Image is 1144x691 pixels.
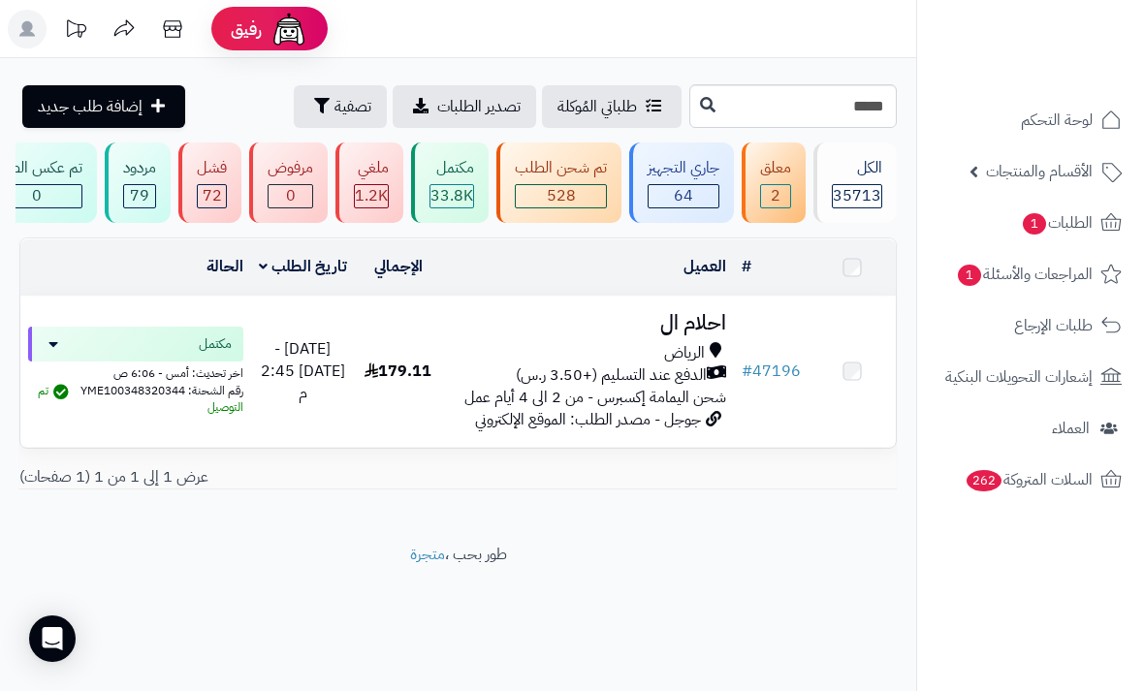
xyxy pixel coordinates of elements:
[28,361,243,382] div: اخر تحديث: أمس - 6:06 ص
[516,185,606,207] span: 528
[965,466,1093,493] span: السلات المتروكة
[294,85,387,128] button: تصفية
[929,97,1132,143] a: لوحة التحكم
[945,363,1093,391] span: إشعارات التحويلات البنكية
[393,85,536,128] a: تصدير الطلبات
[1052,415,1090,442] span: العملاء
[761,185,790,207] span: 2
[450,312,726,334] h3: احلام ال
[124,185,155,207] span: 79
[1021,107,1093,134] span: لوحة التحكم
[374,255,423,278] a: الإجمالي
[38,95,143,118] span: إضافة طلب جديد
[929,354,1132,400] a: إشعارات التحويلات البنكية
[664,342,705,364] span: الرياض
[742,360,801,383] a: #47196
[430,185,473,207] div: 33787
[648,157,719,179] div: جاري التجهيز
[1014,312,1093,339] span: طلبات الإرجاع
[515,157,607,179] div: تم شحن الطلب
[493,142,625,223] a: تم شحن الطلب 528
[123,157,156,179] div: مردود
[1012,48,1126,89] img: logo-2.png
[760,157,791,179] div: معلق
[967,470,1001,491] span: 262
[810,142,901,223] a: الكل35713
[429,157,474,179] div: مكتمل
[355,185,388,207] span: 1.2K
[929,302,1132,349] a: طلبات الإرجاع
[355,185,388,207] div: 1156
[738,142,810,223] a: معلق 2
[956,261,1093,288] span: المراجعات والأسئلة
[261,337,345,405] span: [DATE] - [DATE] 2:45 م
[245,142,332,223] a: مرفوض 0
[929,200,1132,246] a: الطلبات1
[207,255,243,278] a: الحالة
[1023,213,1046,235] span: 1
[101,142,175,223] a: مردود 79
[929,251,1132,298] a: المراجعات والأسئلة1
[407,142,493,223] a: مكتمل 33.8K
[542,85,682,128] a: طلباتي المُوكلة
[354,157,389,179] div: ملغي
[199,334,232,354] span: مكتمل
[270,10,308,48] img: ai-face.png
[929,456,1132,503] a: السلات المتروكة262
[1021,209,1093,236] span: الطلبات
[410,543,445,566] a: متجرة
[51,10,100,53] a: تحديثات المنصة
[332,142,407,223] a: ملغي 1.2K
[334,95,371,118] span: تصفية
[38,382,243,416] span: تم التوصيل
[269,185,312,207] span: 0
[437,95,521,118] span: تصدير الطلبات
[833,185,881,207] span: 35713
[464,386,726,409] span: شحن اليمامة إكسبرس - من 2 الى 4 أيام عمل
[198,185,226,207] span: 72
[29,615,76,662] div: Open Intercom Messenger
[430,185,473,207] span: 33.8K
[268,157,313,179] div: مرفوض
[22,85,185,128] a: إضافة طلب جديد
[175,142,245,223] a: فشل 72
[625,142,738,223] a: جاري التجهيز 64
[259,255,347,278] a: تاريخ الطلب
[197,157,227,179] div: فشل
[742,360,752,383] span: #
[231,17,262,41] span: رفيق
[649,185,718,207] span: 64
[742,255,751,278] a: #
[557,95,637,118] span: طلباتي المُوكلة
[986,158,1093,185] span: الأقسام والمنتجات
[365,360,431,383] span: 179.11
[80,382,243,399] span: رقم الشحنة: YME100348320344
[475,408,701,431] span: جوجل - مصدر الطلب: الموقع الإلكتروني
[958,265,981,286] span: 1
[5,466,911,488] div: عرض 1 إلى 1 من 1 (1 صفحات)
[516,364,707,387] span: الدفع عند التسليم (+3.50 ر.س)
[683,255,726,278] a: العميل
[929,405,1132,452] a: العملاء
[832,157,882,179] div: الكل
